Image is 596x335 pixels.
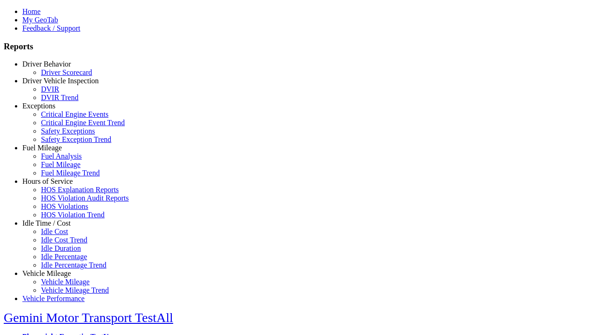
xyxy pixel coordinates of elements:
[4,310,173,325] a: Gemini Motor Transport TestAll
[41,211,105,219] a: HOS Violation Trend
[22,77,99,85] a: Driver Vehicle Inspection
[22,7,41,15] a: Home
[41,68,92,76] a: Driver Scorecard
[41,286,109,294] a: Vehicle Mileage Trend
[41,278,89,286] a: Vehicle Mileage
[22,60,71,68] a: Driver Behavior
[41,152,82,160] a: Fuel Analysis
[41,119,125,127] a: Critical Engine Event Trend
[41,161,81,168] a: Fuel Mileage
[41,85,59,93] a: DVIR
[22,269,71,277] a: Vehicle Mileage
[41,261,106,269] a: Idle Percentage Trend
[22,295,85,302] a: Vehicle Performance
[41,194,129,202] a: HOS Violation Audit Reports
[41,135,111,143] a: Safety Exception Trend
[22,219,71,227] a: Idle Time / Cost
[41,228,68,235] a: Idle Cost
[22,102,55,110] a: Exceptions
[22,24,80,32] a: Feedback / Support
[41,94,78,101] a: DVIR Trend
[41,253,87,261] a: Idle Percentage
[4,41,592,52] h3: Reports
[41,186,119,194] a: HOS Explanation Reports
[22,177,73,185] a: Hours of Service
[41,236,88,244] a: Idle Cost Trend
[22,144,62,152] a: Fuel Mileage
[41,110,108,118] a: Critical Engine Events
[41,127,95,135] a: Safety Exceptions
[41,169,100,177] a: Fuel Mileage Trend
[41,244,81,252] a: Idle Duration
[22,16,58,24] a: My GeoTab
[41,202,88,210] a: HOS Violations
